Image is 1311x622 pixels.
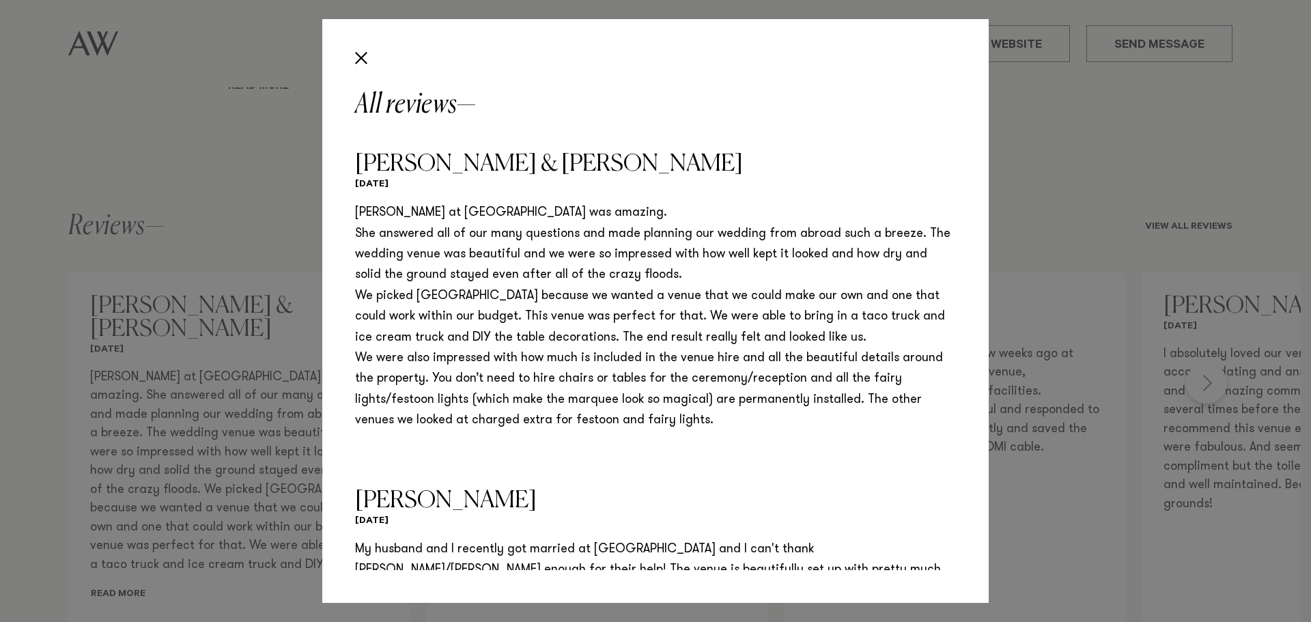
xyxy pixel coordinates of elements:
[350,46,373,70] button: Close
[355,91,956,119] h2: All reviews
[355,153,956,176] h3: [PERSON_NAME] & [PERSON_NAME]
[355,179,956,192] h6: [DATE]
[355,515,956,528] h6: [DATE]
[355,490,956,513] h3: [PERSON_NAME]
[355,203,956,431] p: [PERSON_NAME] at [GEOGRAPHIC_DATA] was amazing. She answered all of our many questions and made p...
